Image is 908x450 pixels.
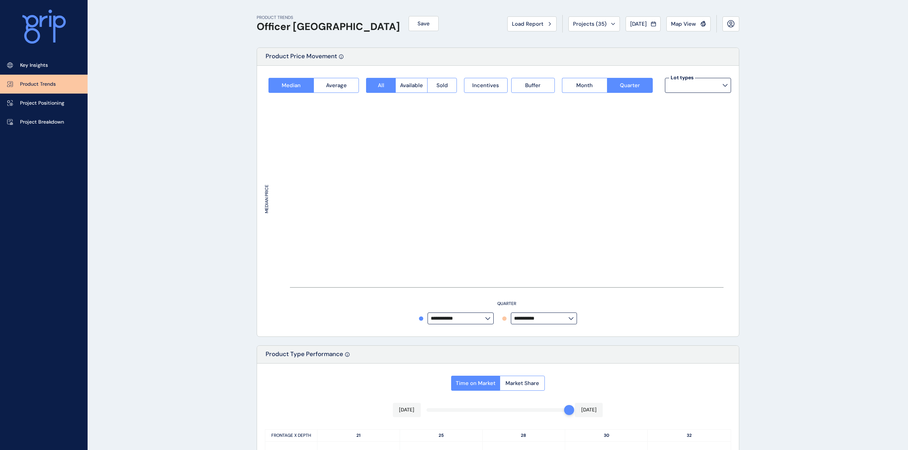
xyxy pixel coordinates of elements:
[395,78,427,93] button: Available
[427,78,457,93] button: Sold
[418,20,430,27] span: Save
[436,82,448,89] span: Sold
[314,78,359,93] button: Average
[20,62,48,69] p: Key Insights
[264,185,270,214] text: MEDIAN PRICE
[562,78,607,93] button: Month
[620,82,640,89] span: Quarter
[20,119,64,126] p: Project Breakdown
[666,16,711,31] button: Map View
[497,301,516,306] text: QUARTER
[464,78,508,93] button: Incentives
[409,16,439,31] button: Save
[573,20,607,27] span: Projects ( 35 )
[326,82,347,89] span: Average
[626,16,661,31] button: [DATE]
[511,78,555,93] button: Buffer
[268,78,314,93] button: Median
[512,20,543,27] span: Load Report
[20,100,64,107] p: Project Positioning
[257,15,400,21] p: PRODUCT TRENDS
[669,74,695,81] label: Lot types
[378,82,384,89] span: All
[400,82,423,89] span: Available
[266,350,343,363] p: Product Type Performance
[266,52,337,65] p: Product Price Movement
[472,82,499,89] span: Incentives
[366,78,395,93] button: All
[507,16,557,31] button: Load Report
[630,20,647,27] span: [DATE]
[525,82,541,89] span: Buffer
[257,21,400,33] h1: Officer [GEOGRAPHIC_DATA]
[671,20,696,27] span: Map View
[282,82,301,89] span: Median
[576,82,593,89] span: Month
[20,81,56,88] p: Product Trends
[568,16,620,31] button: Projects (35)
[607,78,652,93] button: Quarter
